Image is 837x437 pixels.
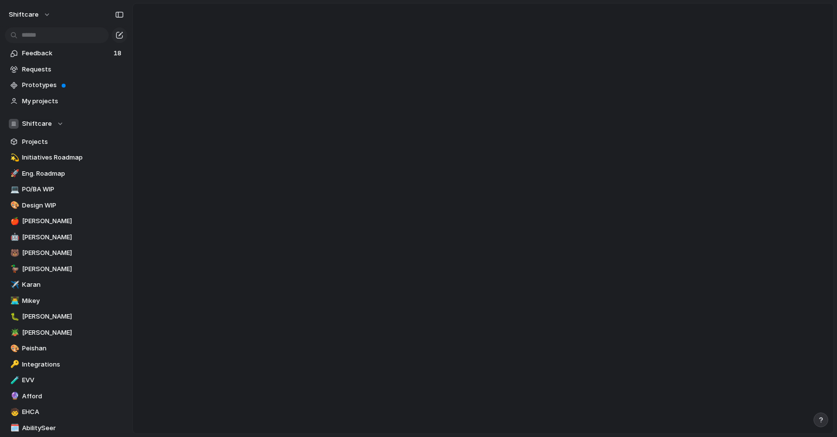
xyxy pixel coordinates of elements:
a: 🔮Afford [5,389,127,404]
div: 🎨 [10,200,17,211]
button: 🧪 [9,375,19,385]
button: 🍎 [9,216,19,226]
button: 🐛 [9,312,19,322]
button: 👨‍💻 [9,296,19,306]
span: My projects [22,96,124,106]
span: Eng. Roadmap [22,169,124,179]
div: 💫 [10,152,17,163]
a: 🦆[PERSON_NAME] [5,262,127,276]
div: 🔮 [10,391,17,402]
button: 🔑 [9,360,19,369]
span: Prototypes [22,80,124,90]
span: 18 [114,48,123,58]
div: 🎨 [10,343,17,354]
a: My projects [5,94,127,109]
button: 🦆 [9,264,19,274]
button: 🔮 [9,391,19,401]
button: 🤖 [9,232,19,242]
span: [PERSON_NAME] [22,328,124,338]
div: 🧒 [10,407,17,418]
span: Design WIP [22,201,124,210]
div: 🤖 [10,231,17,243]
button: 💫 [9,153,19,162]
span: [PERSON_NAME] [22,248,124,258]
a: 🪴[PERSON_NAME] [5,325,127,340]
button: 🗓️ [9,423,19,433]
button: 🧒 [9,407,19,417]
button: 🐻 [9,248,19,258]
a: 🎨Design WIP [5,198,127,213]
a: Requests [5,62,127,77]
a: 👨‍💻Mikey [5,294,127,308]
div: 🗓️ [10,422,17,434]
span: [PERSON_NAME] [22,216,124,226]
span: Shiftcare [22,119,52,129]
span: [PERSON_NAME] [22,312,124,322]
a: 💫Initiatives Roadmap [5,150,127,165]
button: ✈️ [9,280,19,290]
button: 💻 [9,184,19,194]
div: 🍎 [10,216,17,227]
span: EVV [22,375,124,385]
a: 🚀Eng. Roadmap [5,166,127,181]
span: [PERSON_NAME] [22,264,124,274]
a: 🍎[PERSON_NAME] [5,214,127,229]
div: 🧪 [10,375,17,386]
a: 🐛[PERSON_NAME] [5,309,127,324]
span: EHCA [22,407,124,417]
span: [PERSON_NAME] [22,232,124,242]
a: 🐻[PERSON_NAME] [5,246,127,260]
button: 🚀 [9,169,19,179]
span: shiftcare [9,10,39,20]
div: 🐛 [10,311,17,322]
span: Requests [22,65,124,74]
span: Peishan [22,344,124,353]
span: Afford [22,391,124,401]
div: ✈️ [10,279,17,291]
div: 🔑 [10,359,17,370]
a: 🤖[PERSON_NAME] [5,230,127,245]
span: AbilitySeer [22,423,124,433]
div: 💻 [10,184,17,195]
div: 🚀 [10,168,17,179]
a: Feedback18 [5,46,127,61]
a: 🧒EHCA [5,405,127,419]
button: Shiftcare [5,116,127,131]
a: Prototypes [5,78,127,92]
button: 🪴 [9,328,19,338]
span: Karan [22,280,124,290]
span: Initiatives Roadmap [22,153,124,162]
button: 🎨 [9,201,19,210]
a: 💻PO/BA WIP [5,182,127,197]
div: 🪴 [10,327,17,338]
div: 🐻 [10,248,17,259]
a: 🔑Integrations [5,357,127,372]
div: 🦆 [10,263,17,275]
a: 🎨Peishan [5,341,127,356]
a: 🗓️AbilitySeer [5,421,127,436]
span: PO/BA WIP [22,184,124,194]
span: Mikey [22,296,124,306]
a: ✈️Karan [5,277,127,292]
a: 🧪EVV [5,373,127,388]
a: Projects [5,135,127,149]
span: Integrations [22,360,124,369]
button: 🎨 [9,344,19,353]
span: Projects [22,137,124,147]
